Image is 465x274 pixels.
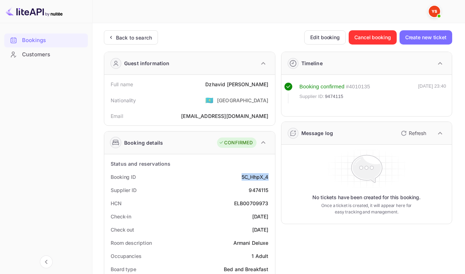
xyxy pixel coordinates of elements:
[4,33,88,47] a: Bookings
[205,94,213,107] span: United States
[234,200,269,207] div: ELB00709973
[4,48,88,61] a: Customers
[4,48,88,62] div: Customers
[346,83,370,91] div: # 4010135
[301,129,333,137] div: Message log
[349,30,397,45] button: Cancel booking
[111,112,123,120] div: Email
[252,213,269,220] div: [DATE]
[252,252,268,260] div: 1 Adult
[429,6,440,17] img: Yandex Support
[22,36,84,45] div: Bookings
[124,139,163,146] div: Booking details
[111,265,136,273] div: Board type
[300,83,345,91] div: Booking confirmed
[40,255,53,268] button: Collapse navigation
[111,239,152,247] div: Room description
[111,213,131,220] div: Check-in
[409,129,426,137] p: Refresh
[321,202,412,215] p: Once a ticket is created, it will appear here for easy tracking and management.
[111,252,142,260] div: Occupancies
[397,128,429,139] button: Refresh
[6,6,63,17] img: LiteAPI logo
[312,194,421,201] p: No tickets have been created for this booking.
[111,173,136,181] div: Booking ID
[304,30,346,45] button: Edit booking
[301,60,323,67] div: Timeline
[111,81,133,88] div: Full name
[181,112,268,120] div: [EMAIL_ADDRESS][DOMAIN_NAME]
[116,34,152,41] div: Back to search
[300,93,324,100] span: Supplier ID:
[418,83,446,103] div: [DATE] 23:40
[205,81,268,88] div: Dzhavid [PERSON_NAME]
[233,239,269,247] div: Armani Deluxe
[325,93,343,100] span: 9474115
[124,60,170,67] div: Guest information
[111,160,170,167] div: Status and reservations
[111,97,136,104] div: Nationality
[111,186,137,194] div: Supplier ID
[252,226,269,233] div: [DATE]
[400,30,452,45] button: Create new ticket
[22,51,84,59] div: Customers
[224,265,269,273] div: Bed and Breakfast
[249,186,268,194] div: 9474115
[111,226,134,233] div: Check out
[111,200,122,207] div: HCN
[217,97,269,104] div: [GEOGRAPHIC_DATA]
[242,173,268,181] div: 5C_HhpX_4
[219,139,253,146] div: CONFIRMED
